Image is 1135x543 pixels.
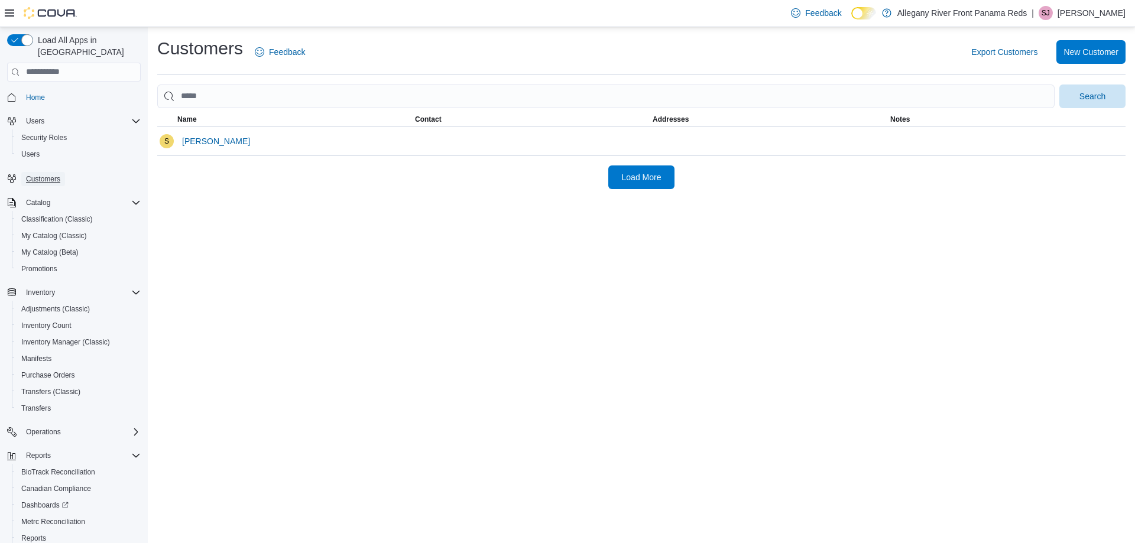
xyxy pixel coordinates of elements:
[17,147,44,161] a: Users
[177,115,197,124] span: Name
[17,212,98,226] a: Classification (Classic)
[2,447,145,464] button: Reports
[250,40,310,64] a: Feedback
[622,171,661,183] span: Load More
[26,93,45,102] span: Home
[12,334,145,350] button: Inventory Manager (Classic)
[805,7,841,19] span: Feedback
[971,46,1037,58] span: Export Customers
[1058,6,1126,20] p: [PERSON_NAME]
[17,302,95,316] a: Adjustments (Classic)
[12,464,145,480] button: BioTrack Reconciliation
[157,37,243,60] h1: Customers
[1059,84,1126,108] button: Search
[164,134,169,148] span: S
[12,513,145,530] button: Metrc Reconciliation
[17,229,141,243] span: My Catalog (Classic)
[2,284,145,301] button: Inventory
[21,172,65,186] a: Customers
[26,174,60,184] span: Customers
[21,370,75,380] span: Purchase Orders
[1042,6,1050,20] span: SJ
[269,46,305,58] span: Feedback
[12,400,145,417] button: Transfers
[1056,40,1126,64] button: New Customer
[12,129,145,146] button: Security Roles
[26,116,44,126] span: Users
[17,352,141,366] span: Manifests
[17,482,96,496] a: Canadian Compliance
[17,262,62,276] a: Promotions
[2,170,145,187] button: Customers
[21,387,80,396] span: Transfers (Classic)
[608,165,674,189] button: Load More
[17,465,100,479] a: BioTrack Reconciliation
[33,34,141,58] span: Load All Apps in [GEOGRAPHIC_DATA]
[21,114,141,128] span: Users
[17,147,141,161] span: Users
[26,288,55,297] span: Inventory
[12,211,145,227] button: Classification (Classic)
[21,517,85,526] span: Metrc Reconciliation
[160,134,174,148] div: Scott
[21,337,110,347] span: Inventory Manager (Classic)
[21,264,57,274] span: Promotions
[17,245,83,259] a: My Catalog (Beta)
[17,318,141,333] span: Inventory Count
[17,515,141,529] span: Metrc Reconciliation
[17,515,90,529] a: Metrc Reconciliation
[21,285,60,300] button: Inventory
[17,131,141,145] span: Security Roles
[12,367,145,383] button: Purchase Orders
[21,500,69,510] span: Dashboards
[21,214,93,224] span: Classification (Classic)
[17,385,141,399] span: Transfers (Classic)
[12,244,145,261] button: My Catalog (Beta)
[21,484,91,493] span: Canadian Compliance
[17,352,56,366] a: Manifests
[26,198,50,207] span: Catalog
[17,482,141,496] span: Canadian Compliance
[21,149,40,159] span: Users
[17,401,56,415] a: Transfers
[12,227,145,244] button: My Catalog (Classic)
[21,196,141,210] span: Catalog
[12,146,145,162] button: Users
[21,467,95,477] span: BioTrack Reconciliation
[851,7,876,19] input: Dark Mode
[2,194,145,211] button: Catalog
[1039,6,1053,20] div: Stephen Jansen
[12,383,145,400] button: Transfers (Classic)
[17,368,141,382] span: Purchase Orders
[12,301,145,317] button: Adjustments (Classic)
[17,465,141,479] span: BioTrack Reconciliation
[21,248,79,257] span: My Catalog (Beta)
[17,245,141,259] span: My Catalog (Beta)
[12,480,145,497] button: Canadian Compliance
[897,6,1027,20] p: Allegany River Front Panama Reds
[21,90,50,105] a: Home
[17,318,76,333] a: Inventory Count
[17,212,141,226] span: Classification (Classic)
[21,448,56,463] button: Reports
[1032,6,1034,20] p: |
[21,171,141,186] span: Customers
[17,335,115,349] a: Inventory Manager (Classic)
[26,427,61,437] span: Operations
[2,424,145,440] button: Operations
[17,498,141,512] span: Dashboards
[415,115,442,124] span: Contact
[967,40,1042,64] button: Export Customers
[182,135,250,147] span: [PERSON_NAME]
[12,497,145,513] a: Dashboards
[21,196,55,210] button: Catalog
[26,451,51,460] span: Reports
[17,498,73,512] a: Dashboards
[21,114,49,128] button: Users
[12,350,145,367] button: Manifests
[177,129,255,153] button: [PERSON_NAME]
[21,448,141,463] span: Reports
[2,113,145,129] button: Users
[17,401,141,415] span: Transfers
